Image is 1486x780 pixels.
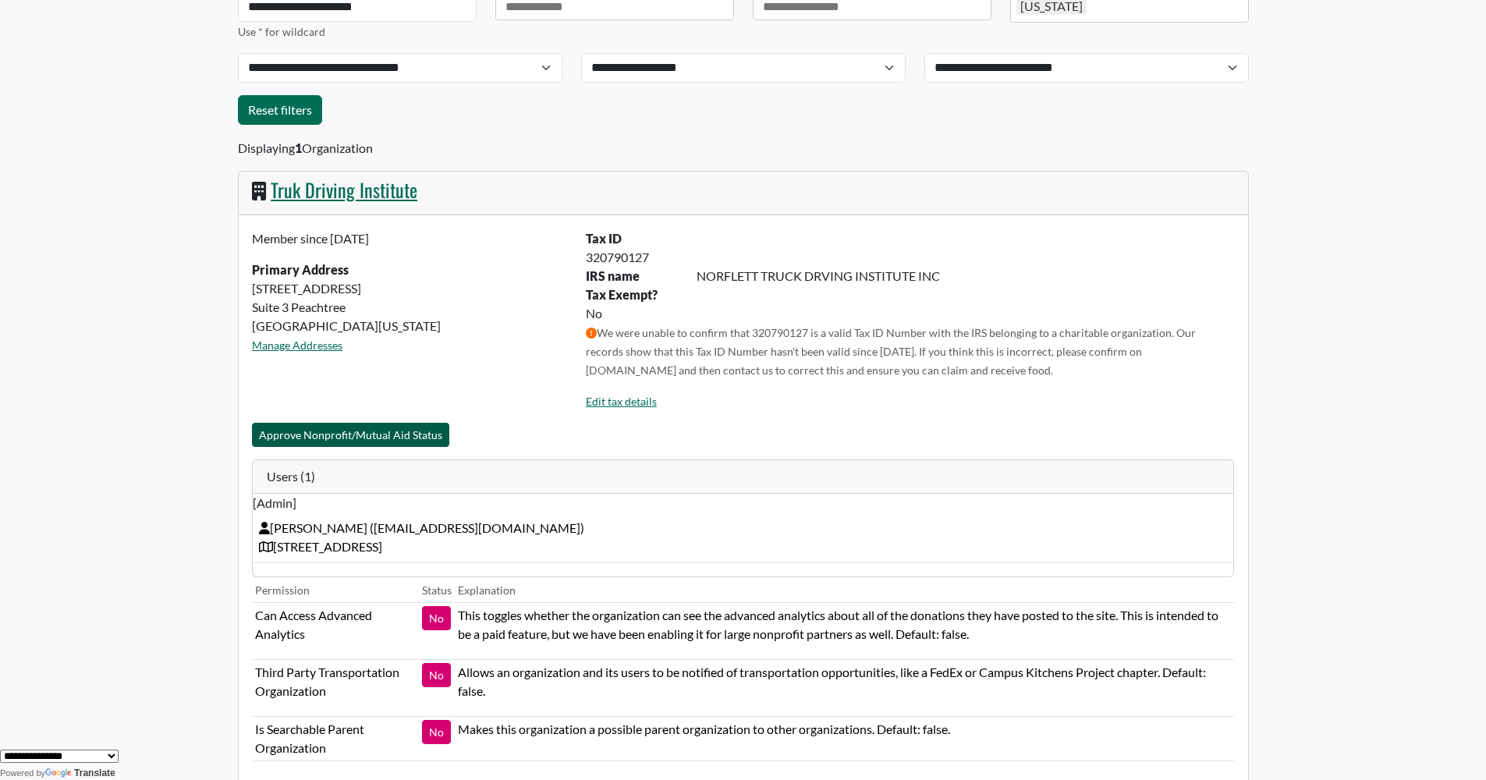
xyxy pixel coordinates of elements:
[422,720,451,744] button: No
[271,175,417,204] a: Truk Driving Institute
[238,25,325,38] small: Use * for wildcard
[422,583,452,597] small: Status
[458,663,1231,700] p: Allows an organization and its users to be notified of transportation opportunities, like a FedEx...
[252,660,419,717] td: Third Party Transportation Organization
[458,606,1231,643] p: This toggles whether the organization can see the advanced analytics about all of the donations t...
[252,603,419,660] td: Can Access Advanced Analytics
[586,268,640,283] strong: IRS name
[458,720,1231,739] p: Makes this organization a possible parent organization to other organizations. Default: false.
[253,512,1233,563] td: [PERSON_NAME] ( [EMAIL_ADDRESS][DOMAIN_NAME] ) [STREET_ADDRESS]
[45,768,115,778] a: Translate
[253,494,1233,512] span: [Admin]
[687,267,1243,285] div: NORFLETT TRUCK DRVING INSTITUTE INC
[252,423,449,447] button: Approve Nonprofit/Mutual Aid Status
[576,248,1243,267] div: 320790127
[586,287,658,302] b: Tax Exempt?
[243,229,576,423] div: [STREET_ADDRESS] Suite 3 Peachtree [GEOGRAPHIC_DATA][US_STATE]
[252,717,419,761] td: Is Searchable Parent Organization
[295,140,302,155] b: 1
[238,95,322,125] a: Reset filters
[252,229,567,248] p: Member since [DATE]
[252,339,342,352] a: Manage Addresses
[576,304,1243,392] div: No
[45,768,74,779] img: Google Translate
[586,326,1196,377] small: We were unable to confirm that 320790127 is a valid Tax ID Number with the IRS belonging to a cha...
[422,663,451,687] button: No
[255,583,310,597] small: Permission
[253,460,1233,494] div: Users (1)
[458,583,516,597] small: Explanation
[586,231,622,246] b: Tax ID
[422,606,451,630] button: No
[252,262,349,277] strong: Primary Address
[586,395,657,408] a: Edit tax details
